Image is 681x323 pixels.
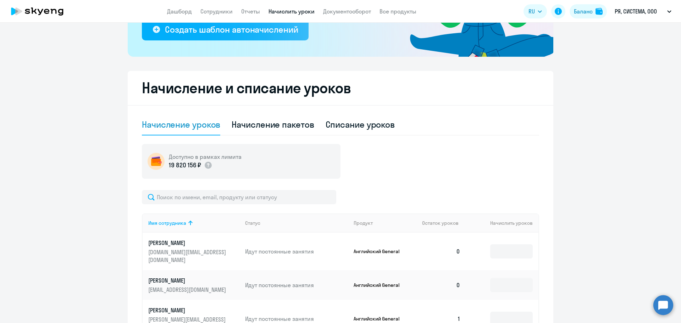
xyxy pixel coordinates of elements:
[142,79,539,96] h2: Начисление и списание уроков
[148,220,186,226] div: Имя сотрудника
[422,220,459,226] span: Остаток уроков
[570,4,607,18] button: Балансbalance
[200,8,233,15] a: Сотрудники
[326,119,395,130] div: Списание уроков
[169,161,201,170] p: 19 820 156 ₽
[148,277,239,294] a: [PERSON_NAME][EMAIL_ADDRESS][DOMAIN_NAME]
[142,190,336,204] input: Поиск по имени, email, продукту или статусу
[165,24,298,35] div: Создать шаблон автоначислений
[148,248,228,264] p: [DOMAIN_NAME][EMAIL_ADDRESS][DOMAIN_NAME]
[354,316,407,322] p: Английский General
[148,153,165,170] img: wallet-circle.png
[528,7,535,16] span: RU
[142,19,309,40] button: Создать шаблон автоначислений
[268,8,315,15] a: Начислить уроки
[148,306,228,314] p: [PERSON_NAME]
[422,220,466,226] div: Остаток уроков
[232,119,314,130] div: Начисление пакетов
[148,286,228,294] p: [EMAIL_ADDRESS][DOMAIN_NAME]
[245,281,348,289] p: Идут постоянные занятия
[354,282,407,288] p: Английский General
[148,220,239,226] div: Имя сотрудника
[380,8,416,15] a: Все продукты
[574,7,593,16] div: Баланс
[148,239,228,247] p: [PERSON_NAME]
[354,220,417,226] div: Продукт
[169,153,242,161] h5: Доступно в рамках лимита
[466,213,538,233] th: Начислить уроков
[354,220,373,226] div: Продукт
[167,8,192,15] a: Дашборд
[148,277,228,284] p: [PERSON_NAME]
[245,220,260,226] div: Статус
[142,119,220,130] div: Начисление уроков
[416,233,466,270] td: 0
[241,8,260,15] a: Отчеты
[416,270,466,300] td: 0
[245,247,348,255] p: Идут постоянные занятия
[245,315,348,323] p: Идут постоянные занятия
[524,4,547,18] button: RU
[323,8,371,15] a: Документооборот
[615,7,657,16] p: РЯ, СИСТЕМА, ООО
[148,239,239,264] a: [PERSON_NAME][DOMAIN_NAME][EMAIL_ADDRESS][DOMAIN_NAME]
[354,248,407,255] p: Английский General
[611,3,675,20] button: РЯ, СИСТЕМА, ООО
[245,220,348,226] div: Статус
[596,8,603,15] img: balance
